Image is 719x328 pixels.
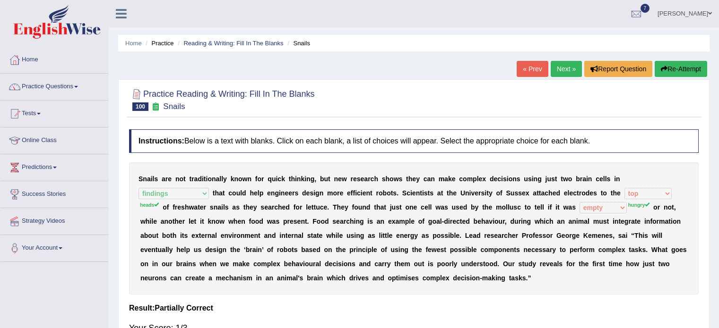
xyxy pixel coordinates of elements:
b: s [154,175,158,183]
b: h [337,203,341,211]
a: Home [125,40,142,47]
b: e [267,189,271,197]
b: l [223,203,225,211]
b: t [183,175,186,183]
b: s [210,203,214,211]
b: u [511,189,515,197]
b: s [260,203,264,211]
b: e [168,175,172,183]
b: o [390,175,394,183]
b: o [379,189,383,197]
b: t [537,189,539,197]
b: f [353,189,355,197]
b: t [374,203,376,211]
b: a [194,203,198,211]
b: i [422,189,424,197]
b: h [548,189,553,197]
b: c [459,175,463,183]
b: h [278,203,282,211]
b: s [518,189,522,197]
b: t [447,189,449,197]
b: u [272,175,276,183]
b: e [200,203,204,211]
b: c [371,175,374,183]
b: a [427,175,431,183]
b: c [573,189,577,197]
b: y [489,189,493,197]
b: t [198,203,200,211]
b: e [285,189,288,197]
b: a [364,175,368,183]
b: s [357,175,361,183]
sup: hungry [628,202,650,208]
b: t [328,175,330,183]
b: c [497,175,501,183]
b: a [541,189,545,197]
b: y [345,203,348,211]
b: g [315,189,320,197]
b: a [268,203,272,211]
b: n [334,175,338,183]
b: a [147,175,151,183]
b: r [292,189,295,197]
b: n [212,175,216,183]
span: 100 [132,102,148,111]
a: Practice Questions [0,74,108,97]
b: n [297,175,301,183]
b: f [352,203,355,211]
b: r [368,175,370,183]
b: y [223,175,227,183]
b: f [500,189,502,197]
b: n [534,175,538,183]
b: l [240,189,242,197]
b: e [452,175,456,183]
b: l [568,189,570,197]
b: i [361,189,363,197]
b: t [391,189,393,197]
b: h [185,203,189,211]
b: a [194,175,198,183]
b: a [232,203,236,211]
a: Online Class [0,127,108,151]
b: v [471,189,475,197]
b: o [333,189,337,197]
b: l [477,175,479,183]
b: c [424,175,427,183]
b: k [448,175,452,183]
b: b [576,175,580,183]
b: e [282,203,286,211]
b: e [254,189,258,197]
b: i [295,175,297,183]
b: p [260,189,264,197]
b: s [393,189,397,197]
b: s [607,175,611,183]
b: f [173,203,175,211]
b: e [564,189,568,197]
b: t [420,189,422,197]
b: S [506,189,510,197]
b: n [431,175,435,183]
b: t [289,175,291,183]
b: o [179,175,183,183]
b: l [219,175,221,183]
b: u [547,175,551,183]
b: r [580,175,582,183]
b: n [306,175,311,183]
b: s [430,189,433,197]
b: S [402,189,407,197]
b: d [242,189,246,197]
b: e [617,189,621,197]
b: k [231,175,234,183]
b: n [248,175,252,183]
b: g [311,175,315,183]
b: t [539,189,541,197]
b: i [586,175,588,183]
b: t [561,175,563,183]
b: h [449,189,453,197]
b: n [214,203,218,211]
b: r [191,175,194,183]
b: e [569,189,573,197]
b: n [588,175,592,183]
b: s [551,175,555,183]
b: t [611,189,613,197]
